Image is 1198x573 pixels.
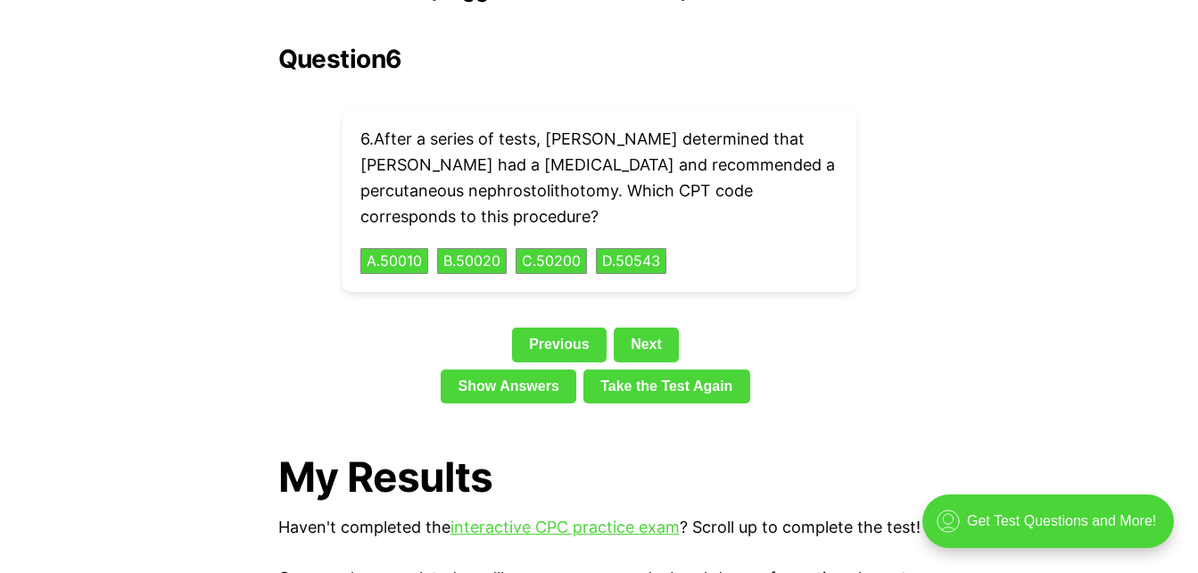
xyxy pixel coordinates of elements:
button: A.50010 [360,248,428,275]
a: interactive CPC practice exam [450,518,680,536]
a: Take the Test Again [583,370,750,403]
a: Next [614,328,679,361]
p: Haven't completed the ? Scroll up to complete the test! [278,515,921,541]
a: Show Answers [441,370,576,403]
button: C.50200 [516,248,587,275]
iframe: portal-trigger [907,486,1198,573]
button: B.50020 [437,248,507,275]
a: Previous [512,328,607,361]
h1: My Results [278,453,921,501]
button: D.50543 [596,248,666,275]
h2: Question 6 [278,45,921,73]
p: 6 . After a series of tests, [PERSON_NAME] determined that [PERSON_NAME] had a [MEDICAL_DATA] and... [360,127,839,229]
